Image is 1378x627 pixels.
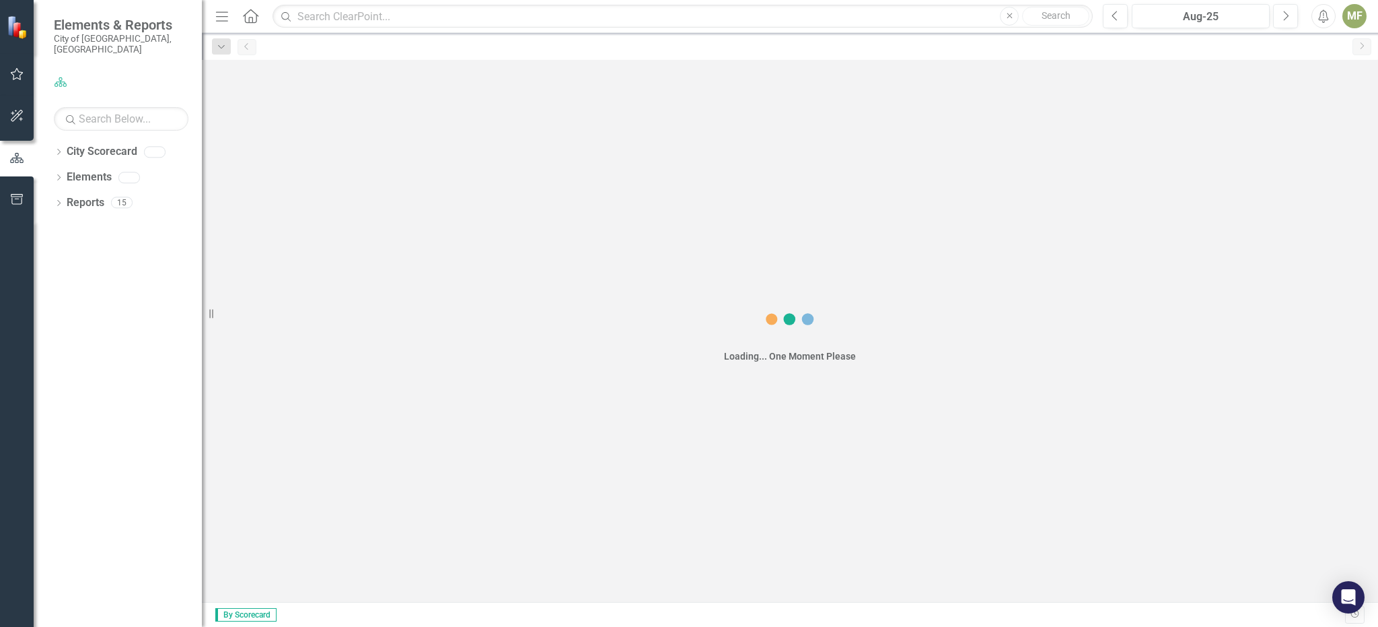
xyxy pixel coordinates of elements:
button: Aug-25 [1132,4,1270,28]
input: Search Below... [54,107,188,131]
div: 15 [111,197,133,209]
div: Open Intercom Messenger [1332,581,1365,614]
small: City of [GEOGRAPHIC_DATA], [GEOGRAPHIC_DATA] [54,33,188,55]
button: MF [1342,4,1367,28]
input: Search ClearPoint... [273,5,1093,28]
div: Aug-25 [1136,9,1265,25]
span: By Scorecard [215,608,277,622]
span: Search [1042,10,1071,21]
img: ClearPoint Strategy [7,15,30,39]
a: City Scorecard [67,144,137,160]
span: Elements & Reports [54,17,188,33]
a: Elements [67,170,112,185]
div: Loading... One Moment Please [724,350,856,363]
button: Search [1022,7,1089,26]
a: Reports [67,195,104,211]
